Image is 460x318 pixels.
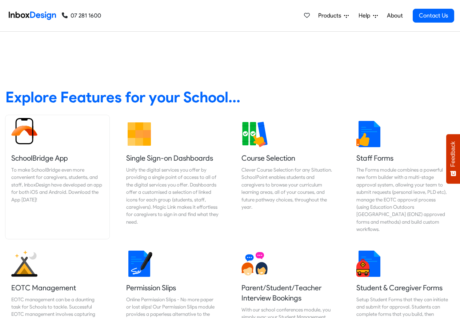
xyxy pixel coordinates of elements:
span: Feedback [450,141,456,167]
a: Course Selection Clever Course Selection for any Situation. SchoolPoint enables students and care... [236,115,340,239]
h5: Student & Caregiver Forms [356,283,449,293]
a: Contact Us [413,9,454,23]
button: Feedback - Show survey [446,134,460,184]
img: 2022_01_13_icon_course_selection.svg [241,121,268,147]
img: 2022_01_13_icon_grid.svg [126,121,152,147]
h5: EOTC Management [11,283,104,293]
a: SchoolBridge App To make SchoolBridge even more convenient for caregivers, students, and staff, I... [5,115,109,239]
a: About [385,8,405,23]
h5: Course Selection [241,153,334,163]
h5: Permission Slips [126,283,219,293]
div: To make SchoolBridge even more convenient for caregivers, students, and staff, InboxDesign have d... [11,166,104,203]
img: 2022_01_18_icon_signature.svg [126,251,152,277]
div: Clever Course Selection for any Situation. SchoolPoint enables students and caregivers to browse ... [241,166,334,211]
h5: Single Sign-on Dashboards [126,153,219,163]
a: Products [315,8,352,23]
a: Staff Forms The Forms module combines a powerful new form builder with a multi-stage approval sys... [351,115,455,239]
a: 07 281 1600 [62,11,101,20]
img: 2022_01_13_icon_conversation.svg [241,251,268,277]
span: Help [359,11,373,20]
a: Help [356,8,381,23]
div: Unify the digital services you offer by providing a single point of access to all of the digital ... [126,166,219,225]
a: Single Sign-on Dashboards Unify the digital services you offer by providing a single point of acc... [120,115,224,239]
div: The Forms module combines a powerful new form builder with a multi-stage approval system, allowin... [356,166,449,233]
span: Products [318,11,344,20]
h5: SchoolBridge App [11,153,104,163]
heading: Explore Features for your School... [5,88,455,106]
img: 2022_01_13_icon_student_form.svg [356,251,383,277]
img: 2022_01_13_icon_thumbsup.svg [356,121,383,147]
h5: Parent/Student/Teacher Interview Bookings [241,283,334,303]
h5: Staff Forms [356,153,449,163]
img: 2022_01_13_icon_sb_app.svg [11,118,37,144]
img: 2022_01_25_icon_eonz.svg [11,251,37,277]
